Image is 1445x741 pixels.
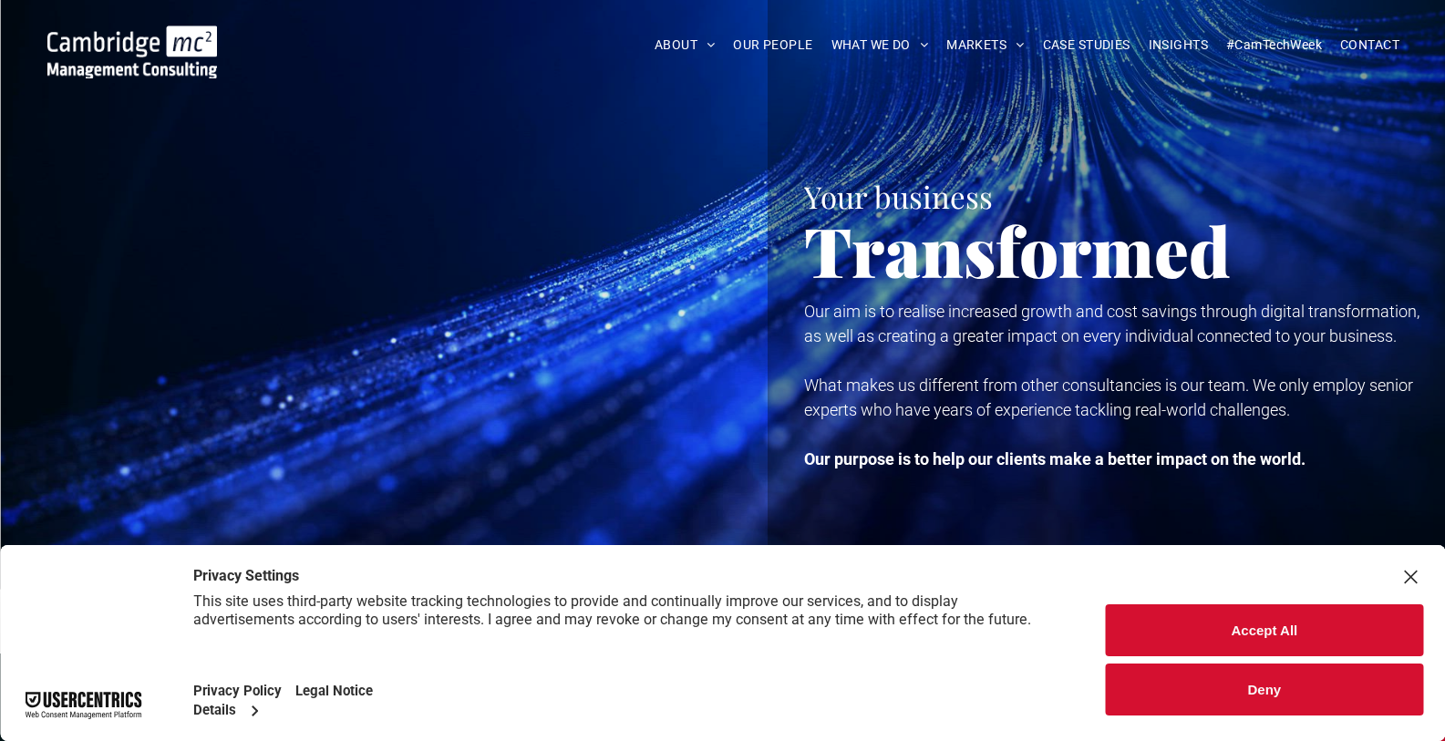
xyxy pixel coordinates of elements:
a: CONTACT [1331,31,1409,59]
span: What makes us different from other consultancies is our team. We only employ senior experts who h... [804,376,1413,419]
a: OUR PEOPLE [724,31,821,59]
img: Cambridge MC Logo, digital transformation [47,26,217,78]
a: MARKETS [937,31,1033,59]
a: INSIGHTS [1140,31,1217,59]
span: Transformed [804,204,1231,295]
a: #CamTechWeek [1217,31,1331,59]
span: Your business [804,176,993,216]
a: Your Business Transformed | Cambridge Management Consulting [47,28,217,47]
a: CASE STUDIES [1034,31,1140,59]
a: WHAT WE DO [822,31,938,59]
a: ABOUT [645,31,725,59]
strong: Our purpose is to help our clients make a better impact on the world. [804,449,1306,468]
span: Our aim is to realise increased growth and cost savings through digital transformation, as well a... [804,302,1419,345]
